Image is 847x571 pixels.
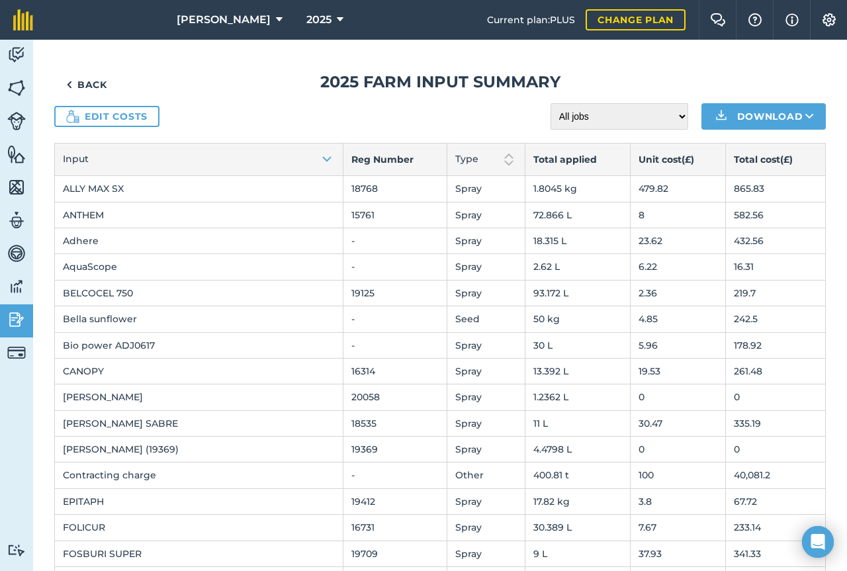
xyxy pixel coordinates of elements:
[7,177,26,197] img: svg+xml;base64,PHN2ZyB4bWxucz0iaHR0cDovL3d3dy53My5vcmcvMjAwMC9zdmciIHdpZHRoPSI1NiIgaGVpZ2h0PSI2MC...
[726,144,826,176] th: Total cost ( £ )
[55,515,343,541] td: FOLICUR
[525,176,631,202] td: 1.8045 kg
[7,544,26,556] img: svg+xml;base64,PD94bWwgdmVyc2lvbj0iMS4wIiBlbmNvZGluZz0idXRmLTgiPz4KPCEtLSBHZW5lcmF0b3I6IEFkb2JlIE...
[525,358,631,384] td: 13.392 L
[525,306,631,332] td: 50 kg
[525,332,631,358] td: 30 L
[525,228,631,253] td: 18.315 L
[726,280,826,306] td: 219.7
[487,13,575,27] span: Current plan : PLUS
[447,437,525,462] td: Spray
[306,12,332,28] span: 2025
[343,280,447,306] td: 19125
[631,384,726,410] td: 0
[54,71,826,93] h1: 2025 Farm input summary
[343,410,447,436] td: 18535
[447,176,525,202] td: Spray
[343,488,447,514] td: 19412
[13,9,33,30] img: fieldmargin Logo
[343,332,447,358] td: -
[447,541,525,566] td: Spray
[631,488,726,514] td: 3.8
[343,254,447,280] td: -
[343,462,447,488] td: -
[525,144,631,176] th: Total applied
[726,254,826,280] td: 16.31
[785,12,799,28] img: svg+xml;base64,PHN2ZyB4bWxucz0iaHR0cDovL3d3dy53My5vcmcvMjAwMC9zdmciIHdpZHRoPSIxNyIgaGVpZ2h0PSIxNy...
[447,280,525,306] td: Spray
[701,103,826,130] button: Download
[177,12,271,28] span: [PERSON_NAME]
[726,384,826,410] td: 0
[726,332,826,358] td: 178.92
[55,462,343,488] td: Contracting charge
[54,106,159,127] a: Edit costs
[447,144,525,175] button: Type
[726,202,826,228] td: 582.56
[55,437,343,462] td: [PERSON_NAME] (19369)
[7,243,26,263] img: svg+xml;base64,PD94bWwgdmVyc2lvbj0iMS4wIiBlbmNvZGluZz0idXRmLTgiPz4KPCEtLSBHZW5lcmF0b3I6IEFkb2JlIE...
[7,78,26,98] img: svg+xml;base64,PHN2ZyB4bWxucz0iaHR0cDovL3d3dy53My5vcmcvMjAwMC9zdmciIHdpZHRoPSI1NiIgaGVpZ2h0PSI2MC...
[447,306,525,332] td: Seed
[55,144,343,175] button: Input
[726,358,826,384] td: 261.48
[726,462,826,488] td: 40,081.2
[343,144,447,176] th: Reg Number
[631,202,726,228] td: 8
[726,228,826,253] td: 432.56
[447,515,525,541] td: Spray
[343,358,447,384] td: 16314
[7,144,26,164] img: svg+xml;base64,PHN2ZyB4bWxucz0iaHR0cDovL3d3dy53My5vcmcvMjAwMC9zdmciIHdpZHRoPSI1NiIgaGVpZ2h0PSI2MC...
[821,13,837,26] img: A cog icon
[55,358,343,384] td: CANOPY
[631,306,726,332] td: 4.85
[726,541,826,566] td: 341.33
[525,410,631,436] td: 11 L
[66,77,72,93] img: svg+xml;base64,PHN2ZyB4bWxucz0iaHR0cDovL3d3dy53My5vcmcvMjAwMC9zdmciIHdpZHRoPSI5IiBoZWlnaHQ9IjI0Ii...
[726,410,826,436] td: 335.19
[55,306,343,332] td: Bella sunflower
[343,228,447,253] td: -
[713,109,729,124] img: Download icon
[710,13,726,26] img: Two speech bubbles overlapping with the left bubble in the forefront
[631,144,726,176] th: Unit cost ( £ )
[726,306,826,332] td: 242.5
[631,541,726,566] td: 37.93
[55,254,343,280] td: AquaScope
[7,210,26,230] img: svg+xml;base64,PD94bWwgdmVyc2lvbj0iMS4wIiBlbmNvZGluZz0idXRmLTgiPz4KPCEtLSBHZW5lcmF0b3I6IEFkb2JlIE...
[501,152,517,167] img: Two arrows, one pointing up and one pointing down to show sort is not active on this column
[447,384,525,410] td: Spray
[55,280,343,306] td: BELCOCEL 750
[447,488,525,514] td: Spray
[319,152,335,167] img: Arrow pointing down to show items are sorted in ascending order
[447,202,525,228] td: Spray
[726,176,826,202] td: 865.83
[55,384,343,410] td: [PERSON_NAME]
[447,358,525,384] td: Spray
[525,384,631,410] td: 1.2362 L
[55,332,343,358] td: Bio power ADJ0617
[747,13,763,26] img: A question mark icon
[525,437,631,462] td: 4.4798 L
[343,384,447,410] td: 20058
[631,462,726,488] td: 100
[7,277,26,296] img: svg+xml;base64,PD94bWwgdmVyc2lvbj0iMS4wIiBlbmNvZGluZz0idXRmLTgiPz4KPCEtLSBHZW5lcmF0b3I6IEFkb2JlIE...
[726,515,826,541] td: 233.14
[726,437,826,462] td: 0
[55,176,343,202] td: ALLY MAX SX
[631,437,726,462] td: 0
[631,358,726,384] td: 19.53
[447,332,525,358] td: Spray
[55,228,343,253] td: Adhere
[343,202,447,228] td: 15761
[7,112,26,130] img: svg+xml;base64,PD94bWwgdmVyc2lvbj0iMS4wIiBlbmNvZGluZz0idXRmLTgiPz4KPCEtLSBHZW5lcmF0b3I6IEFkb2JlIE...
[631,410,726,436] td: 30.47
[726,488,826,514] td: 67.72
[55,410,343,436] td: [PERSON_NAME] SABRE
[54,71,119,98] a: Back
[343,437,447,462] td: 19369
[66,110,79,123] img: Icon showing a money bag
[55,541,343,566] td: FOSBURI SUPER
[55,202,343,228] td: ANTHEM
[343,541,447,566] td: 19709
